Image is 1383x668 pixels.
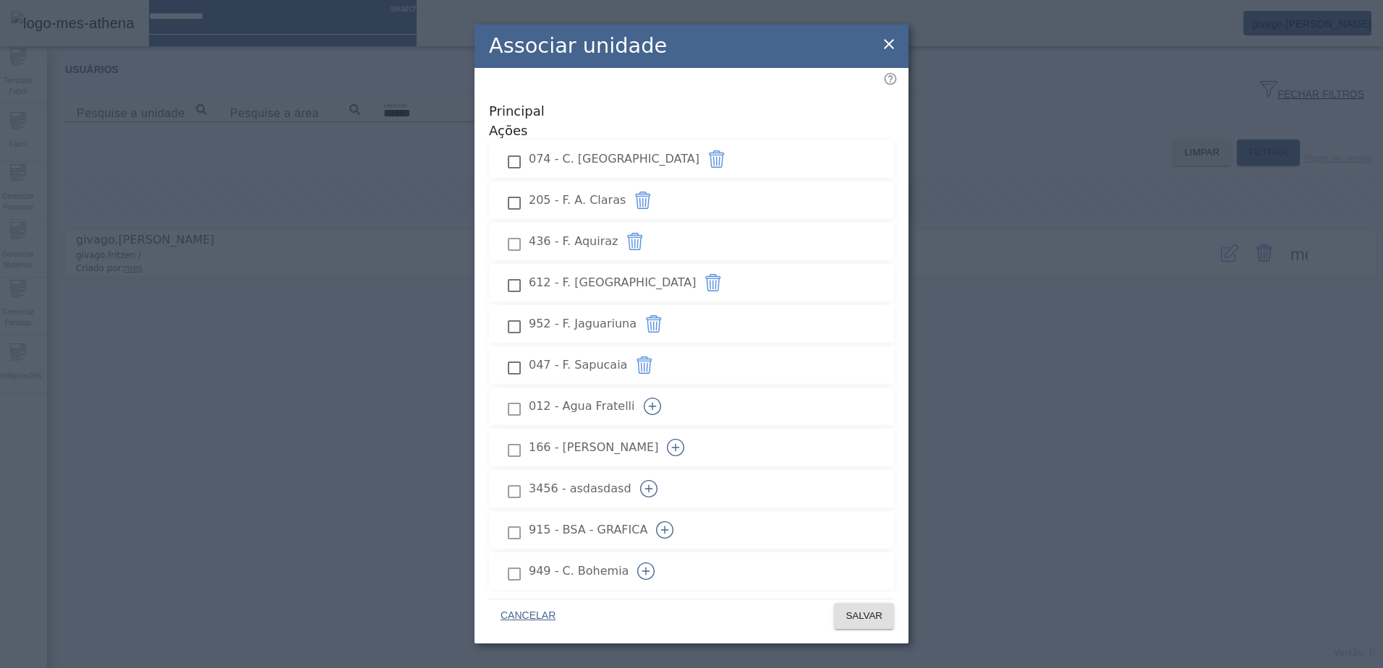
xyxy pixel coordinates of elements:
span: CANCELAR [501,609,556,623]
span: 952 - F. Jaguariuna [529,315,637,333]
span: 612 - F. [GEOGRAPHIC_DATA] [529,274,696,291]
span: 436 - F. Aquiraz [529,233,618,250]
span: Principal [489,101,894,121]
span: 949 - C. Bohemia [529,562,629,580]
span: Ações [489,121,894,140]
span: 047 - F. Sapucaia [529,356,627,374]
h2: Associar unidade [489,30,667,61]
span: 3456 - asdasdasd [529,480,631,497]
span: SALVAR [846,609,882,623]
span: 205 - F. A. Claras [529,192,626,209]
span: 915 - BSA - GRAFICA [529,521,647,539]
span: 166 - [PERSON_NAME] [529,439,658,456]
span: 074 - C. [GEOGRAPHIC_DATA] [529,150,699,168]
button: SALVAR [834,603,894,629]
button: CANCELAR [489,603,567,629]
span: 012 - Agua Fratelli [529,398,635,415]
